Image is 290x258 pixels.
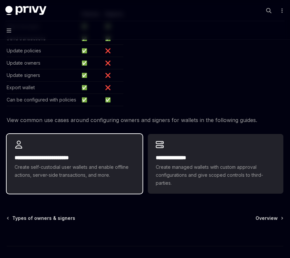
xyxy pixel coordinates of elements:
[263,5,274,16] button: Open search
[102,94,123,106] td: ✅
[7,82,79,94] td: Export wallet
[102,45,123,57] td: ❌
[256,215,278,222] span: Overview
[5,6,46,15] img: dark logo
[148,134,284,194] a: **** **** *****Create managed wallets with custom approval configurations and give scoped control...
[79,82,102,94] td: ✅
[7,45,79,57] td: Update policies
[79,57,102,69] td: ✅
[15,163,135,179] span: Create self-custodial user wallets and enable offline actions, server-side transactions, and more.
[7,215,75,222] a: Types of owners & signers
[156,163,276,187] span: Create managed wallets with custom approval configurations and give scoped controls to third-part...
[79,94,102,106] td: ✅
[102,57,123,69] td: ❌
[7,57,79,69] td: Update owners
[12,215,75,222] span: Types of owners & signers
[79,45,102,57] td: ✅
[102,82,123,94] td: ❌
[7,94,79,106] td: Can be configured with policies
[7,69,79,82] td: Update signers
[7,115,283,125] span: View common use cases around configuring owners and signers for wallets in the following guides.
[79,69,102,82] td: ✅
[256,215,283,222] a: Overview
[278,6,285,15] button: More actions
[102,69,123,82] td: ❌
